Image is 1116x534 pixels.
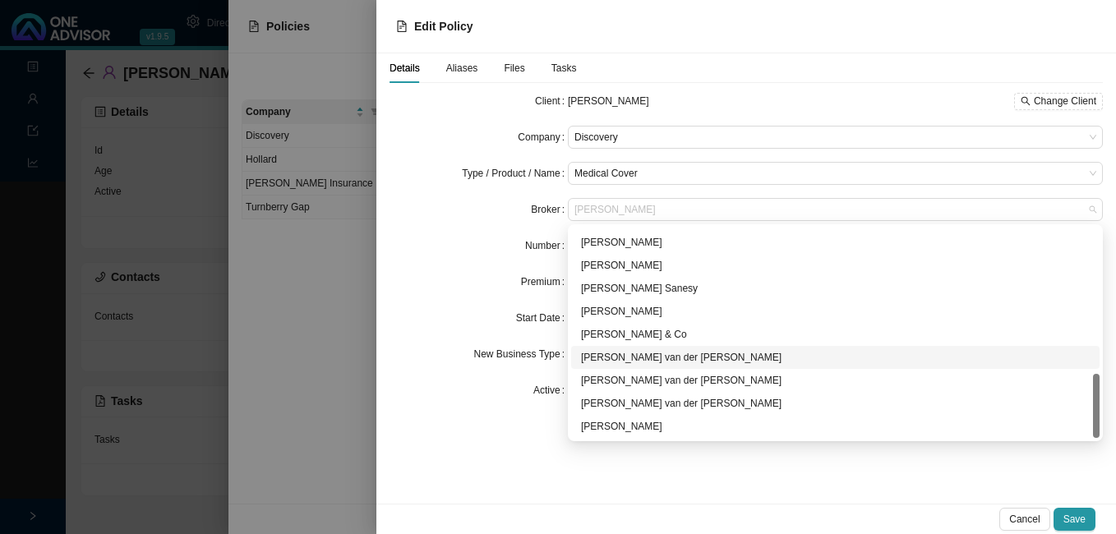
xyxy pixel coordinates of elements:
button: Save [1054,508,1095,531]
button: Change Client [1014,93,1103,110]
label: Type / Product / Name [462,162,568,185]
span: Discovery [574,127,1096,148]
div: Anne-Mare van der Westhuizen [571,415,1100,438]
div: David van der Berg [571,346,1100,369]
span: Edit Policy [414,20,473,33]
label: Active [533,379,568,402]
div: [PERSON_NAME] [581,418,1090,435]
span: Details [390,63,420,73]
div: Mike Simpson [571,300,1100,323]
div: [PERSON_NAME] van der [PERSON_NAME] [581,395,1090,412]
div: Marx Sanesy [571,277,1100,300]
span: file-text [396,21,408,32]
span: Bradley Noades [574,199,1096,220]
span: Tasks [551,63,577,73]
div: Michael van der Berg [571,392,1100,415]
div: [PERSON_NAME] van der [PERSON_NAME] [581,349,1090,366]
span: Save [1063,511,1086,527]
div: [PERSON_NAME] Sanesy [581,280,1090,297]
label: Premium [521,270,568,293]
div: Sweidan & Co [571,323,1100,346]
div: [PERSON_NAME] [581,234,1090,251]
span: Medical Cover [574,163,1096,184]
div: [PERSON_NAME] & Co [581,326,1090,343]
span: Files [504,63,524,73]
button: Cancel [999,508,1049,531]
div: Brent Russell [571,254,1100,277]
label: Number [525,234,568,257]
label: Company [518,126,568,149]
label: Start Date [516,306,568,329]
label: Broker [531,198,568,221]
div: [PERSON_NAME] van der [PERSON_NAME] [581,372,1090,389]
div: Matthew van der Berg [571,369,1100,392]
span: Cancel [1009,511,1040,527]
span: Change Client [1034,93,1096,109]
span: search [1021,96,1031,106]
label: Client [535,90,568,113]
label: New Business Type [473,343,568,366]
span: Aliases [446,63,478,73]
div: [PERSON_NAME] [581,303,1090,320]
div: [PERSON_NAME] [581,257,1090,274]
span: [PERSON_NAME] [568,95,649,107]
div: Gregory Ross [571,231,1100,254]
